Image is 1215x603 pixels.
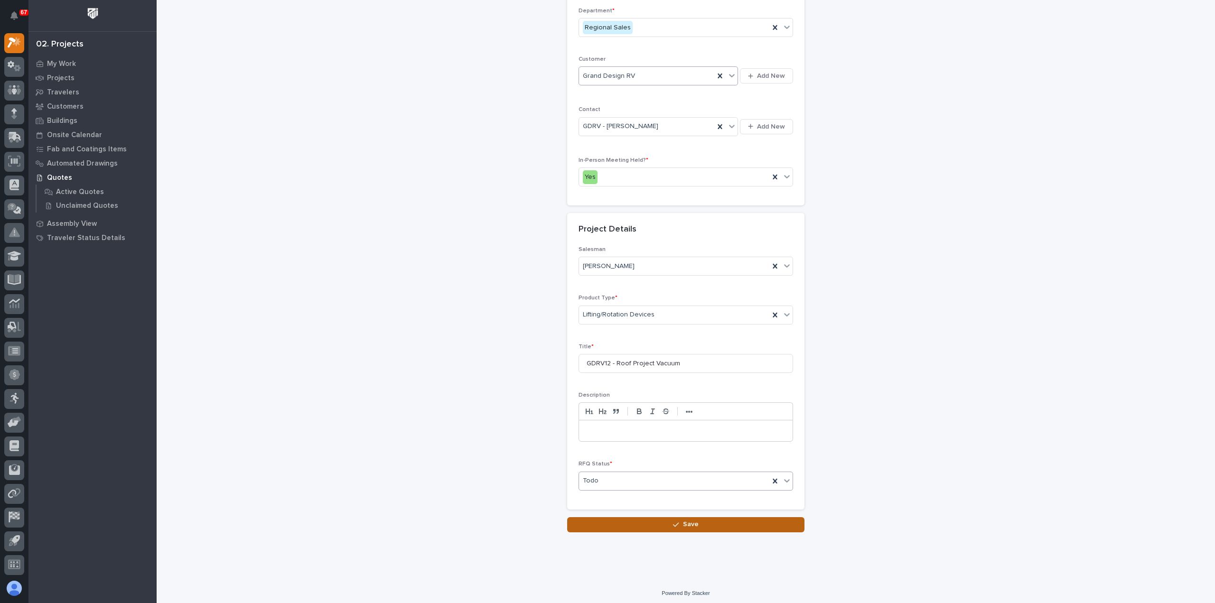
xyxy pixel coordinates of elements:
[682,406,696,417] button: •••
[583,310,654,320] span: Lifting/Rotation Devices
[37,185,157,198] a: Active Quotes
[757,72,785,80] span: Add New
[4,6,24,26] button: Notifications
[56,202,118,210] p: Unclaimed Quotes
[583,121,658,131] span: GDRV - [PERSON_NAME]
[28,142,157,156] a: Fab and Coatings Items
[740,119,793,134] button: Add New
[47,174,72,182] p: Quotes
[28,99,157,113] a: Customers
[47,74,75,83] p: Projects
[37,199,157,212] a: Unclaimed Quotes
[579,295,617,301] span: Product Type
[47,131,102,139] p: Onsite Calendar
[28,85,157,99] a: Travelers
[683,520,699,529] span: Save
[579,158,648,163] span: In-Person Meeting Held?
[579,56,606,62] span: Customer
[47,60,76,68] p: My Work
[583,71,635,81] span: Grand Design RV
[28,156,157,170] a: Automated Drawings
[47,220,97,228] p: Assembly View
[28,216,157,231] a: Assembly View
[583,476,598,486] span: Todo
[583,21,633,35] div: Regional Sales
[84,5,102,22] img: Workspace Logo
[583,261,635,271] span: [PERSON_NAME]
[47,159,118,168] p: Automated Drawings
[579,8,615,14] span: Department
[567,517,804,532] button: Save
[662,590,710,596] a: Powered By Stacker
[36,39,84,50] div: 02. Projects
[579,224,636,235] h2: Project Details
[686,408,693,416] strong: •••
[47,102,84,111] p: Customers
[583,170,598,184] div: Yes
[579,461,612,467] span: RFQ Status
[12,11,24,27] div: Notifications67
[56,188,104,196] p: Active Quotes
[28,56,157,71] a: My Work
[579,392,610,398] span: Description
[579,344,594,350] span: Title
[28,231,157,245] a: Traveler Status Details
[47,234,125,242] p: Traveler Status Details
[47,117,77,125] p: Buildings
[28,113,157,128] a: Buildings
[21,9,27,16] p: 67
[28,128,157,142] a: Onsite Calendar
[740,68,793,83] button: Add New
[28,170,157,185] a: Quotes
[757,122,785,131] span: Add New
[47,145,127,154] p: Fab and Coatings Items
[47,88,79,97] p: Travelers
[4,578,24,598] button: users-avatar
[579,247,606,252] span: Salesman
[579,107,600,112] span: Contact
[28,71,157,85] a: Projects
